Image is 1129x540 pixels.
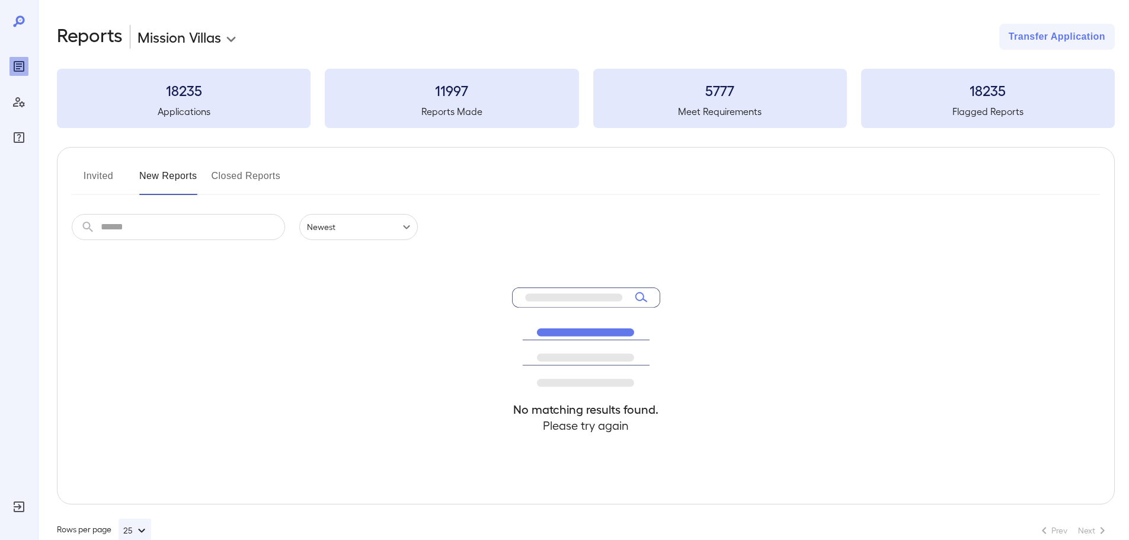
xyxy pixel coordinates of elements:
nav: pagination navigation [1032,521,1115,540]
p: Mission Villas [137,27,221,46]
h3: 18235 [861,81,1115,100]
div: Log Out [9,497,28,516]
div: Newest [299,214,418,240]
h4: No matching results found. [512,401,660,417]
h3: 11997 [325,81,578,100]
div: Manage Users [9,92,28,111]
div: Reports [9,57,28,76]
div: FAQ [9,128,28,147]
h4: Please try again [512,417,660,433]
button: Invited [72,167,125,195]
summary: 18235Applications11997Reports Made5777Meet Requirements18235Flagged Reports [57,69,1115,128]
h5: Applications [57,104,311,119]
button: Closed Reports [212,167,281,195]
h3: 5777 [593,81,847,100]
h2: Reports [57,24,123,50]
h5: Meet Requirements [593,104,847,119]
h5: Reports Made [325,104,578,119]
h5: Flagged Reports [861,104,1115,119]
h3: 18235 [57,81,311,100]
button: New Reports [139,167,197,195]
button: Transfer Application [999,24,1115,50]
